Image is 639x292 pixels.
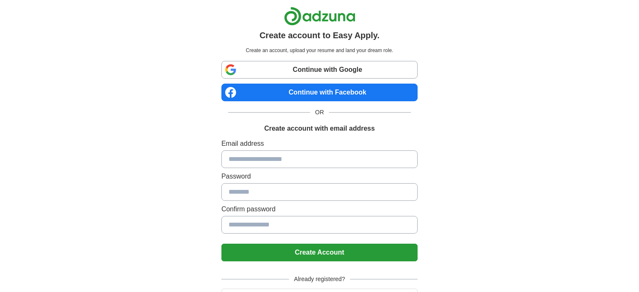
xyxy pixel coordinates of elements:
label: Email address [221,139,418,149]
h1: Create account with email address [264,124,375,134]
label: Password [221,171,418,182]
a: Continue with Google [221,61,418,79]
span: OR [310,108,329,117]
label: Confirm password [221,204,418,214]
img: Adzuna logo [284,7,355,26]
a: Continue with Facebook [221,84,418,101]
span: Already registered? [289,275,350,284]
p: Create an account, upload your resume and land your dream role. [223,47,416,54]
button: Create Account [221,244,418,261]
h1: Create account to Easy Apply. [260,29,380,42]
